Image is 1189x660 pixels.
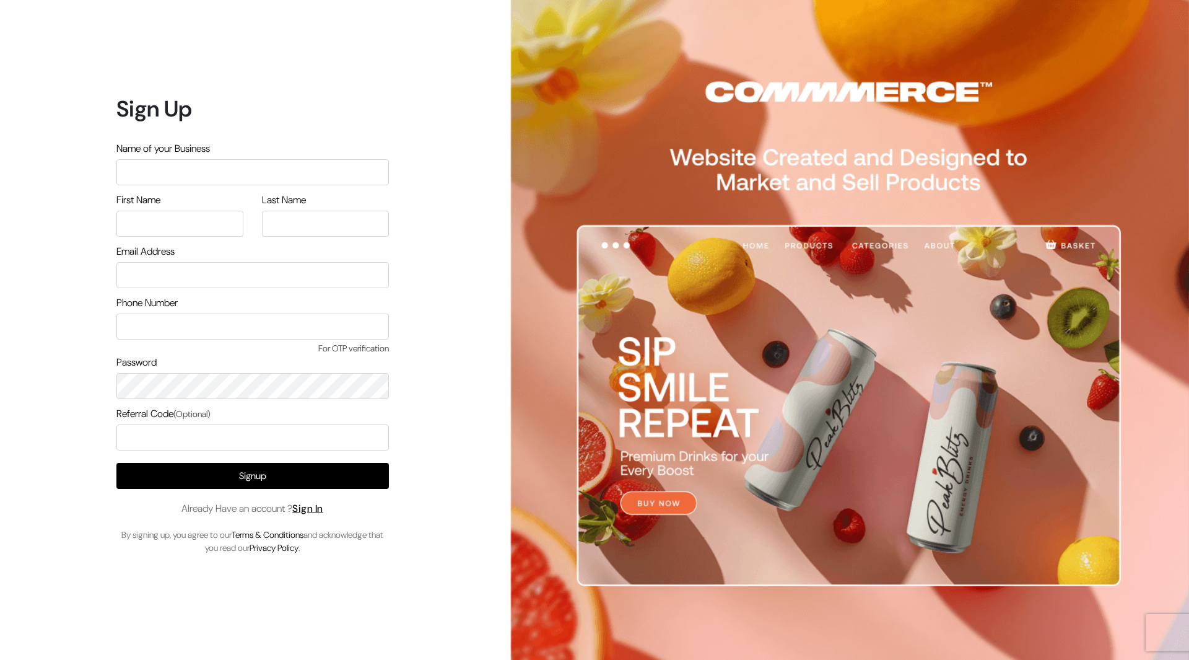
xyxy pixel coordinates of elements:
a: Sign In [292,502,323,515]
p: By signing up, you agree to our and acknowledge that you read our . [116,529,389,555]
label: Last Name [262,193,306,208]
span: (Optional) [173,408,211,420]
label: Email Address [116,244,175,259]
span: Already Have an account ? [181,501,323,516]
button: Signup [116,463,389,489]
a: Privacy Policy [250,542,298,553]
label: Password [116,355,157,370]
h1: Sign Up [116,95,389,122]
label: Name of your Business [116,141,210,156]
label: First Name [116,193,160,208]
label: Referral Code [116,407,211,421]
a: Terms & Conditions [232,529,303,540]
label: Phone Number [116,296,178,310]
span: For OTP verification [116,342,389,355]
